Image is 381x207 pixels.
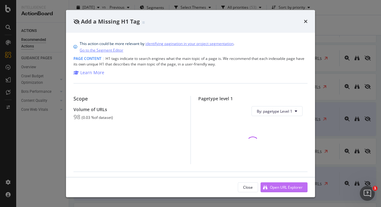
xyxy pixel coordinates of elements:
span: | [102,56,105,61]
div: Scope [73,96,183,102]
div: info banner [73,40,308,53]
button: Close [238,182,258,192]
div: H1 tags indicate to search engines what the main topic of a page is. We recommend that each index... [73,56,308,67]
div: Learn More [80,70,104,76]
div: eye-slash [73,19,80,24]
a: Go to the Segment Editor [80,47,123,53]
div: ( 0.03 % of dataset ) [82,115,113,120]
button: By: pagetype Level 1 [252,106,303,116]
span: Add a Missing H1 Tag [81,17,140,25]
span: 1 [373,186,378,191]
div: Volume of URLs [73,107,183,112]
a: Learn More [73,70,104,76]
div: This action could be more relevant by . [80,40,234,53]
a: identifying pagination in your project segmentation [145,40,233,47]
div: Pagetype level 1 [198,96,308,101]
span: By: pagetype Level 1 [257,108,292,114]
span: Page Content [73,56,101,61]
div: 98 [73,113,80,121]
img: Equal [142,21,145,23]
div: Close [243,184,253,190]
div: Open URL Explorer [270,184,303,190]
button: Open URL Explorer [261,182,308,192]
div: times [304,17,308,25]
div: modal [66,10,315,197]
iframe: Intercom live chat [360,186,375,201]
